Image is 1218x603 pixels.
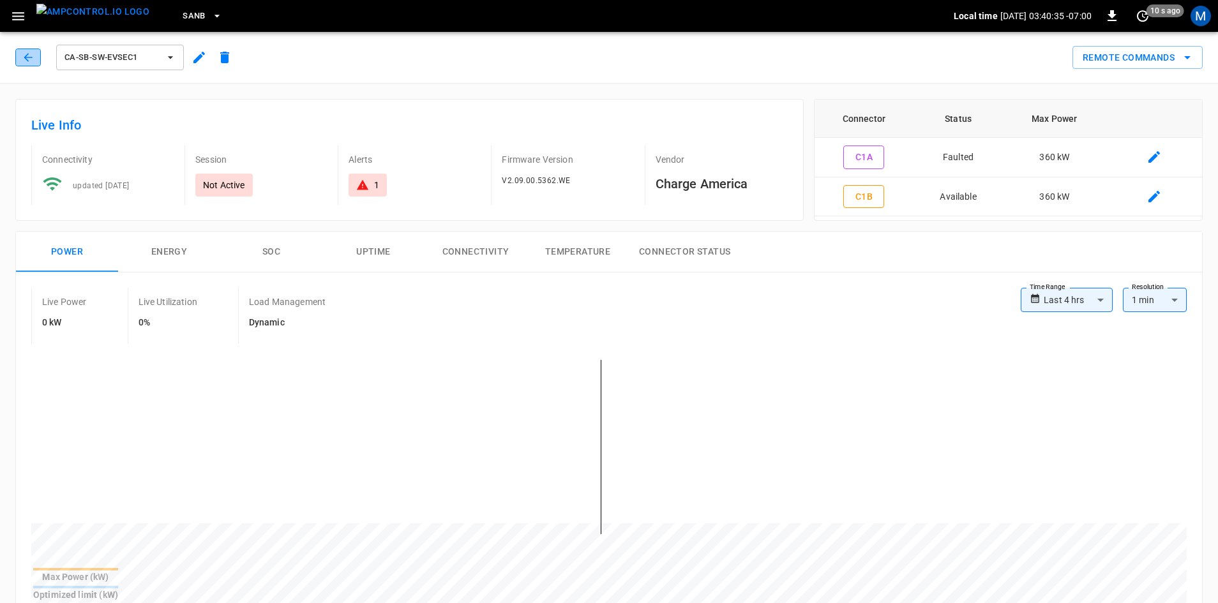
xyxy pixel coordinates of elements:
label: Resolution [1132,282,1164,292]
button: C1B [843,185,884,209]
button: Uptime [322,232,425,272]
td: Available [913,177,1003,217]
span: ca-sb-sw-evseC1 [64,50,159,65]
p: Firmware Version [502,153,634,166]
h6: Live Info [31,115,788,135]
h6: 0% [139,316,197,330]
p: Load Management [249,295,326,308]
th: Status [913,100,1003,138]
p: Alerts [349,153,481,166]
button: set refresh interval [1132,6,1153,26]
h6: Dynamic [249,316,326,330]
button: Remote Commands [1072,46,1203,70]
p: Session [195,153,327,166]
table: connector table [815,100,1202,216]
p: Not Active [203,179,245,191]
div: Last 4 hrs [1044,288,1113,312]
div: remote commands options [1072,46,1203,70]
td: 360 kW [1003,138,1106,177]
span: 10 s ago [1147,4,1184,17]
button: ca-sb-sw-evseC1 [56,45,184,70]
td: 360 kW [1003,177,1106,217]
button: Energy [118,232,220,272]
p: Live Utilization [139,295,197,308]
p: [DATE] 03:40:35 -07:00 [1000,10,1092,22]
img: ampcontrol.io logo [36,4,149,20]
button: C1A [843,145,884,169]
span: V2.09.00.5362.WE [502,176,570,185]
th: Connector [815,100,913,138]
button: Connector Status [629,232,741,272]
button: Connectivity [425,232,527,272]
td: Faulted [913,138,1003,177]
div: 1 [374,179,379,191]
h6: 0 kW [42,316,87,330]
div: profile-icon [1191,6,1211,26]
th: Max Power [1003,100,1106,138]
p: Local time [954,10,998,22]
p: Vendor [656,153,788,166]
div: 1 min [1123,288,1187,312]
button: Power [16,232,118,272]
span: SanB [183,9,206,24]
button: SanB [177,4,227,29]
button: SOC [220,232,322,272]
p: Connectivity [42,153,174,166]
h6: Charge America [656,174,788,194]
button: Temperature [527,232,629,272]
p: Live Power [42,295,87,308]
label: Time Range [1030,282,1065,292]
span: updated [DATE] [73,181,130,190]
